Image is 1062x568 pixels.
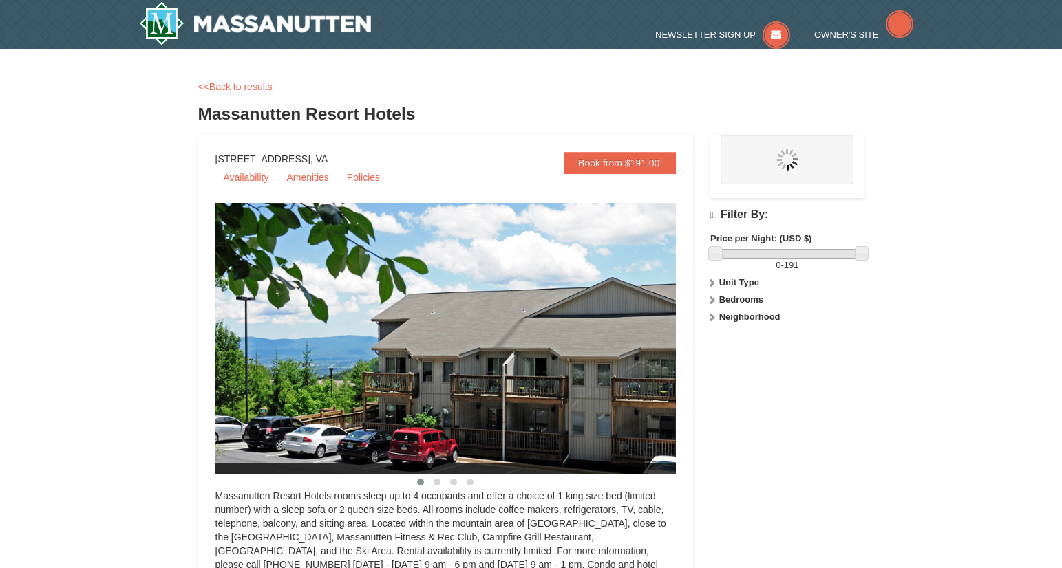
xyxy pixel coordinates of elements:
strong: Unit Type [719,277,759,287]
a: Owner's Site [814,30,913,40]
a: Newsletter Sign Up [655,30,790,40]
h4: Filter By: [710,208,864,221]
strong: Neighborhood [719,312,780,322]
span: Newsletter Sign Up [655,30,756,40]
a: <<Back to results [198,81,273,92]
a: Availability [215,167,277,188]
strong: Price per Night: (USD $) [710,233,811,243]
span: 0 [776,260,780,270]
h3: Massanutten Resort Hotels [198,100,864,128]
img: wait.gif [776,149,798,171]
span: 191 [784,260,799,270]
label: - [710,259,864,272]
a: Policies [339,167,388,188]
img: 19219026-1-e3b4ac8e.jpg [215,203,711,474]
img: Massanutten Resort Logo [139,1,372,45]
strong: Bedrooms [719,294,763,305]
a: Massanutten Resort [139,1,372,45]
a: Amenities [278,167,337,188]
span: Owner's Site [814,30,879,40]
a: Book from $191.00! [564,152,676,174]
